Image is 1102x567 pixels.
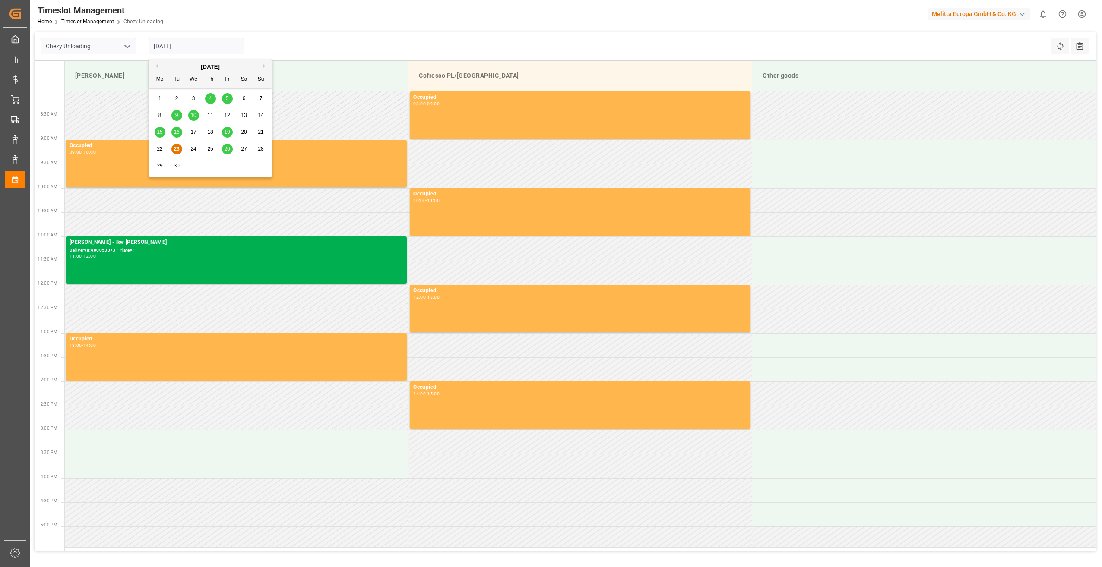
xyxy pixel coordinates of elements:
[222,110,233,121] div: Choose Friday, September 12th, 2025
[205,74,216,85] div: Th
[70,343,82,347] div: 13:00
[70,150,82,154] div: 09:00
[224,129,230,135] span: 19
[222,74,233,85] div: Fr
[413,190,747,198] div: Occupied
[256,127,266,138] div: Choose Sunday, September 21st, 2025
[427,198,440,202] div: 11:00
[241,112,247,118] span: 13
[72,68,401,84] div: [PERSON_NAME]
[41,498,57,503] span: 4:30 PM
[413,93,747,102] div: Occupied
[241,146,247,152] span: 27
[41,378,57,382] span: 2:00 PM
[155,110,165,121] div: Choose Monday, September 8th, 2025
[70,247,403,254] div: Delivery#:400053073 - Plate#:
[174,163,179,169] span: 30
[157,163,162,169] span: 29
[38,257,57,261] span: 11:30 AM
[205,144,216,154] div: Choose Thursday, September 25th, 2025
[207,129,213,135] span: 18
[41,474,57,479] span: 4:00 PM
[188,127,199,138] div: Choose Wednesday, September 17th, 2025
[171,74,182,85] div: Tu
[427,102,440,106] div: 09:00
[82,254,83,258] div: -
[174,129,179,135] span: 16
[426,295,427,299] div: -
[239,110,250,121] div: Choose Saturday, September 13th, 2025
[149,63,272,71] div: [DATE]
[426,198,427,202] div: -
[226,95,229,101] span: 5
[83,343,96,347] div: 14:00
[426,102,427,106] div: -
[41,329,57,334] span: 1:00 PM
[38,4,163,17] div: Timeslot Management
[224,112,230,118] span: 12
[190,112,196,118] span: 10
[188,144,199,154] div: Choose Wednesday, September 24th, 2025
[41,38,136,54] input: Type to search/select
[258,146,263,152] span: 28
[38,233,57,237] span: 11:00 AM
[239,127,250,138] div: Choose Saturday, September 20th, 2025
[188,93,199,104] div: Choose Wednesday, September 3rd, 2025
[256,93,266,104] div: Choose Sunday, September 7th, 2025
[190,129,196,135] span: 17
[149,38,244,54] input: DD-MM-YYYY
[41,426,57,431] span: 3:00 PM
[152,90,269,174] div: month 2025-09
[239,93,250,104] div: Choose Saturday, September 6th, 2025
[41,402,57,406] span: 2:30 PM
[171,144,182,154] div: Choose Tuesday, September 23rd, 2025
[188,110,199,121] div: Choose Wednesday, September 10th, 2025
[256,144,266,154] div: Choose Sunday, September 28th, 2025
[38,19,52,25] a: Home
[256,110,266,121] div: Choose Sunday, September 14th, 2025
[239,74,250,85] div: Sa
[157,146,162,152] span: 22
[427,295,440,299] div: 13:00
[83,150,96,154] div: 10:00
[155,144,165,154] div: Choose Monday, September 22nd, 2025
[263,63,268,69] button: Next Month
[41,450,57,455] span: 3:30 PM
[171,110,182,121] div: Choose Tuesday, September 9th, 2025
[38,208,57,213] span: 10:30 AM
[41,523,57,527] span: 5:00 PM
[413,198,426,202] div: 10:00
[38,281,57,286] span: 12:00 PM
[207,112,213,118] span: 11
[155,74,165,85] div: Mo
[413,383,747,392] div: Occupied
[209,95,212,101] span: 4
[205,110,216,121] div: Choose Thursday, September 11th, 2025
[41,136,57,141] span: 9:00 AM
[188,74,199,85] div: We
[427,392,440,396] div: 15:00
[239,144,250,154] div: Choose Saturday, September 27th, 2025
[171,93,182,104] div: Choose Tuesday, September 2nd, 2025
[38,184,57,189] span: 10:00 AM
[1053,4,1072,24] button: Help Center
[256,74,266,85] div: Su
[222,144,233,154] div: Choose Friday, September 26th, 2025
[222,93,233,104] div: Choose Friday, September 5th, 2025
[120,40,133,53] button: open menu
[70,142,403,150] div: Occupied
[155,161,165,171] div: Choose Monday, September 29th, 2025
[413,287,747,295] div: Occupied
[1033,4,1053,24] button: show 0 new notifications
[70,238,403,247] div: [PERSON_NAME] - lkw [PERSON_NAME]
[41,353,57,358] span: 1:30 PM
[190,146,196,152] span: 24
[207,146,213,152] span: 25
[413,102,426,106] div: 08:00
[158,95,161,101] span: 1
[258,129,263,135] span: 21
[260,95,263,101] span: 7
[241,129,247,135] span: 20
[70,335,403,343] div: Occupied
[224,146,230,152] span: 26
